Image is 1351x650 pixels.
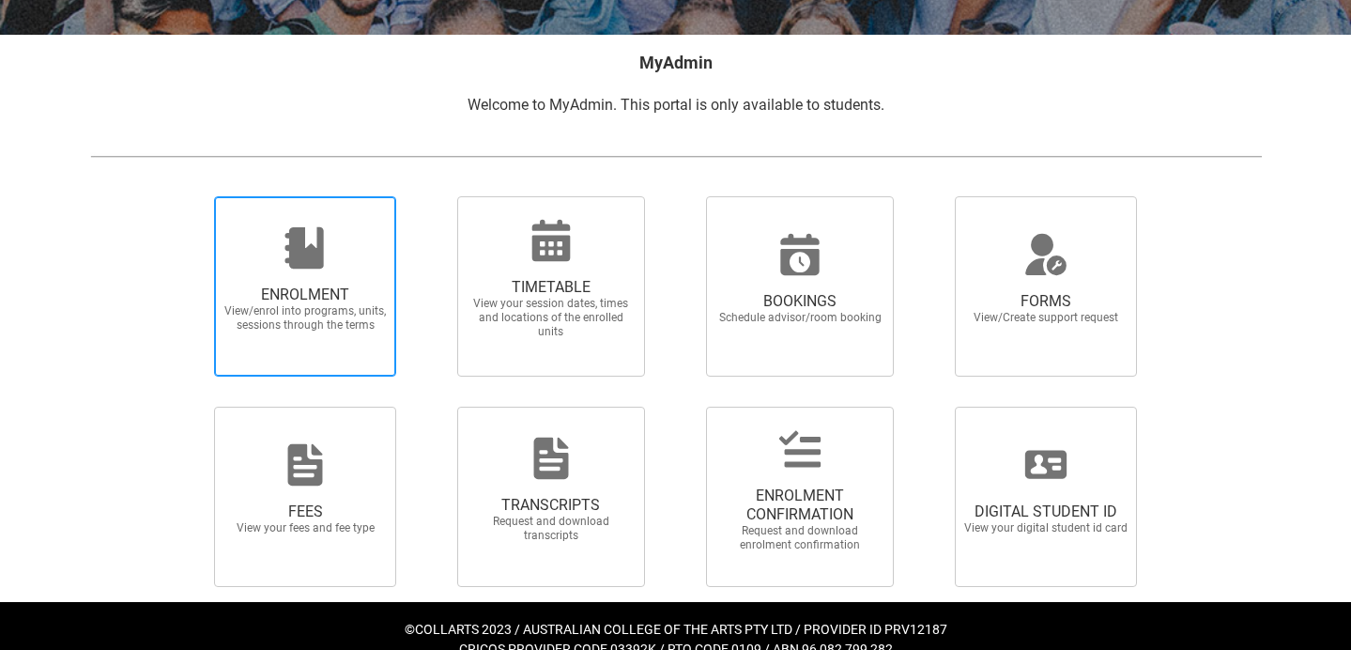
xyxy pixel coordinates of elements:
span: TRANSCRIPTS [468,496,634,515]
span: FEES [223,503,388,521]
span: ENROLMENT [223,286,388,304]
span: Schedule advisor/room booking [717,311,883,325]
span: View your digital student id card [963,521,1128,535]
span: View your fees and fee type [223,521,388,535]
span: View/Create support request [963,311,1128,325]
span: ENROLMENT CONFIRMATION [717,487,883,524]
span: Request and download transcripts [468,515,634,543]
span: View your session dates, times and locations of the enrolled units [468,297,634,339]
span: View/enrol into programs, units, sessions through the terms [223,304,388,333]
span: Request and download enrolment confirmation [717,524,883,552]
span: TIMETABLE [468,278,634,297]
span: BOOKINGS [717,292,883,311]
span: FORMS [963,292,1128,311]
span: Welcome to MyAdmin. This portal is only available to students. [468,96,884,114]
h2: MyAdmin [90,50,1262,75]
span: DIGITAL STUDENT ID [963,503,1128,521]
